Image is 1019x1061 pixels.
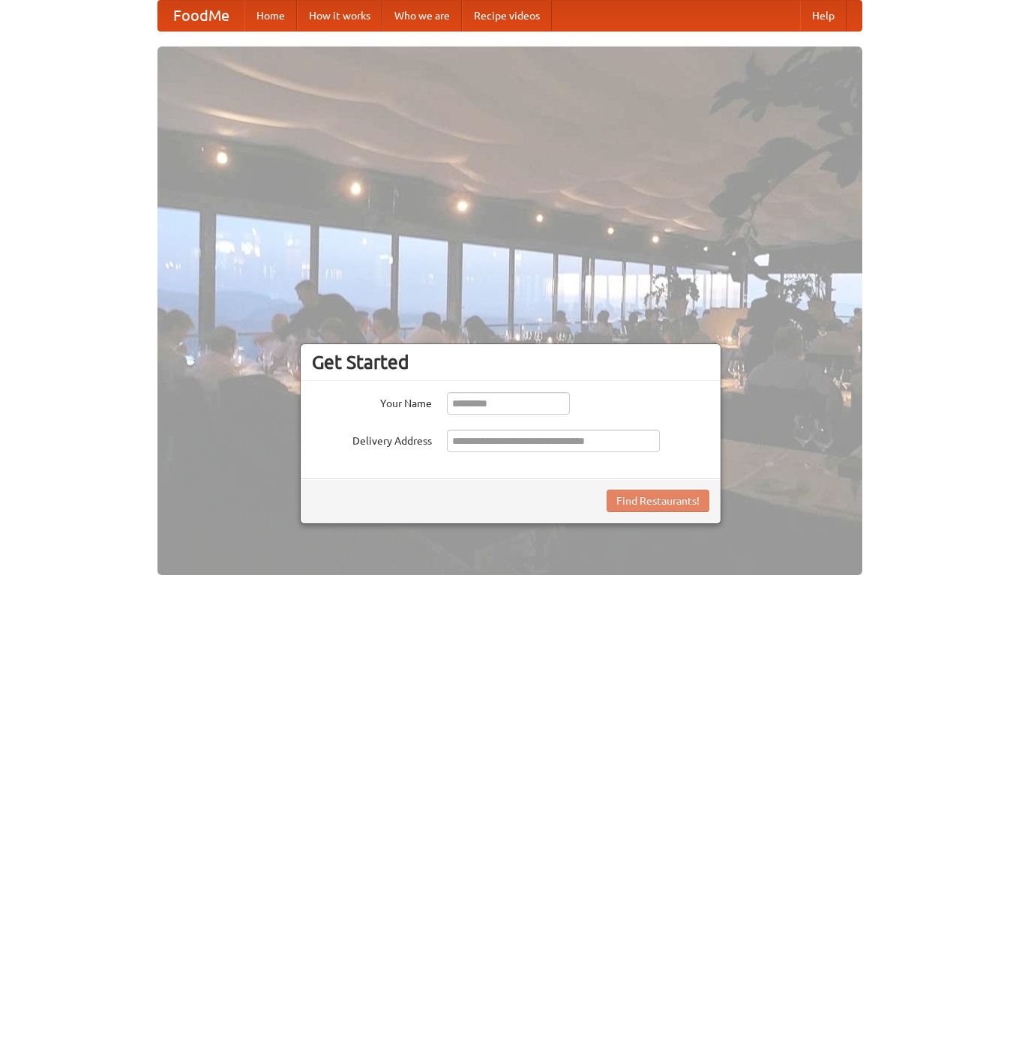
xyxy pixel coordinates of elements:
[800,1,847,31] a: Help
[607,490,709,512] button: Find Restaurants!
[244,1,297,31] a: Home
[382,1,462,31] a: Who we are
[312,430,432,448] label: Delivery Address
[297,1,382,31] a: How it works
[158,1,244,31] a: FoodMe
[462,1,552,31] a: Recipe videos
[312,392,432,411] label: Your Name
[312,351,709,373] h3: Get Started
